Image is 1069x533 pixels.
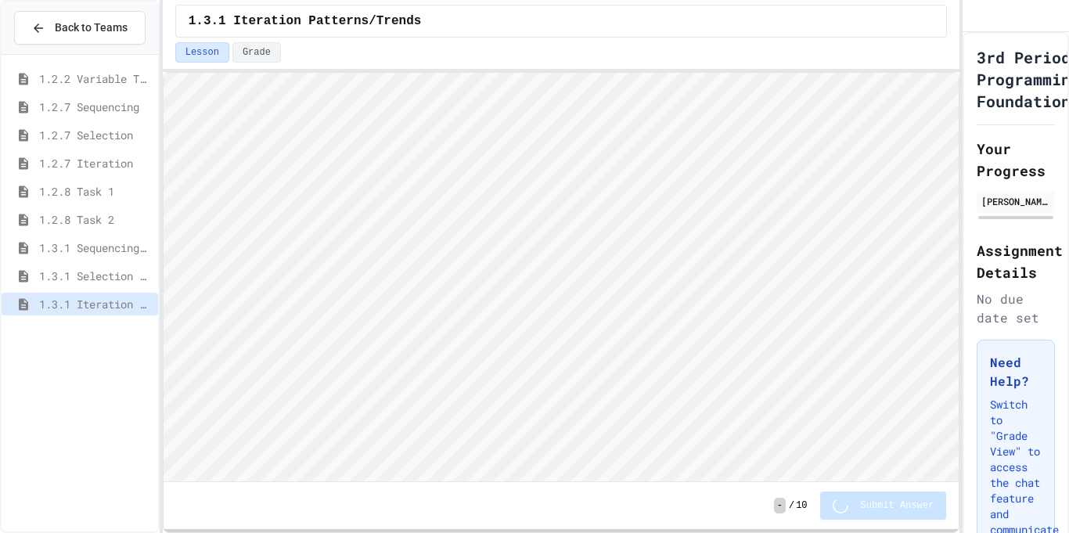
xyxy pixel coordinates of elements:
[39,155,152,171] span: 1.2.7 Iteration
[164,73,959,481] iframe: Snap! Programming Environment
[977,239,1055,283] h2: Assignment Details
[39,296,152,312] span: 1.3.1 Iteration Patterns/Trends
[39,99,152,115] span: 1.2.7 Sequencing
[189,12,422,31] span: 1.3.1 Iteration Patterns/Trends
[39,211,152,228] span: 1.2.8 Task 2
[39,183,152,200] span: 1.2.8 Task 1
[175,42,229,63] button: Lesson
[55,20,128,36] span: Back to Teams
[39,268,152,284] span: 1.3.1 Selection Patterns/Trends
[977,138,1055,182] h2: Your Progress
[990,353,1042,391] h3: Need Help?
[39,70,152,87] span: 1.2.2 Variable Types
[977,290,1055,327] div: No due date set
[981,194,1050,208] div: [PERSON_NAME]
[232,42,281,63] button: Grade
[789,499,794,512] span: /
[861,499,934,512] span: Submit Answer
[39,127,152,143] span: 1.2.7 Selection
[39,239,152,256] span: 1.3.1 Sequencing Patterns/Trends
[796,499,807,512] span: 10
[774,498,786,513] span: -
